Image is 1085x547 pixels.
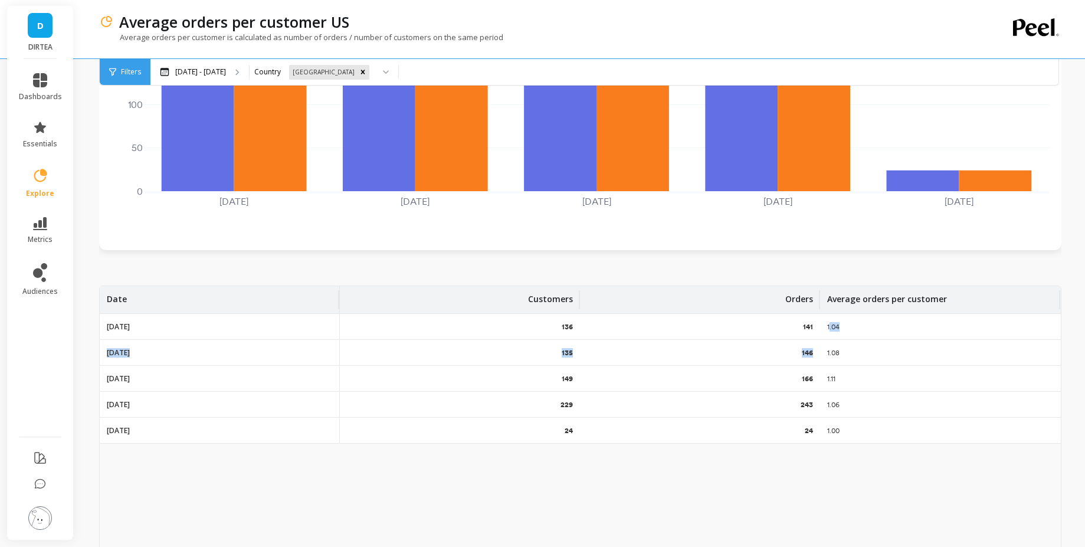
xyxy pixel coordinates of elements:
span: explore [26,189,54,198]
span: Filters [121,67,141,77]
div: Remove United States [356,65,369,80]
img: header icon [99,15,113,29]
p: 243 [801,400,813,410]
p: Customers [528,286,573,305]
p: 24 [805,426,813,435]
p: Date [107,286,127,305]
p: 24 [565,426,573,435]
p: 1.11 [827,374,838,384]
p: [DATE] [107,400,130,410]
p: Average orders per customer US [119,12,349,32]
p: [DATE] [107,426,130,435]
span: essentials [23,139,57,149]
p: 141 [803,322,813,332]
p: 135 [562,348,573,358]
p: 146 [802,348,813,358]
span: D [37,19,44,32]
p: 149 [562,374,573,384]
p: [DATE] [107,374,130,384]
span: dashboards [19,92,62,101]
span: metrics [28,235,53,244]
p: 1.06 [827,400,842,410]
p: Orders [785,286,813,305]
p: [DATE] [107,322,130,332]
img: profile picture [28,506,52,530]
p: [DATE] [107,348,130,358]
p: DIRTEA [19,42,62,52]
div: [GEOGRAPHIC_DATA] [289,65,356,80]
span: audiences [22,287,58,296]
p: 1.00 [827,426,842,435]
p: 1.04 [827,322,842,332]
p: 229 [560,400,573,410]
p: Average orders per customer is calculated as number of orders / number of customers on the same p... [99,32,503,42]
p: 166 [802,374,813,384]
p: 1.08 [827,348,842,358]
p: 136 [562,322,573,332]
p: [DATE] - [DATE] [175,67,226,77]
p: Average orders per customer [827,286,947,305]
